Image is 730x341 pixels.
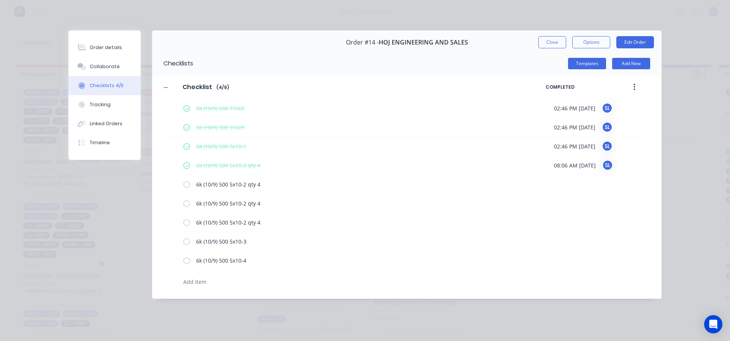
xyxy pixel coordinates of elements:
[612,58,650,69] button: Add New
[601,121,613,133] div: SL
[178,81,216,93] input: Enter Checklist name
[193,179,525,190] textarea: 6k (10/9) 500 5x10-2 qty 4
[601,102,613,114] div: SL
[568,58,606,69] button: Templates
[216,84,229,91] span: ( 4 / 9 )
[193,236,525,247] textarea: 6k (10/9) 500 5x10-3
[68,38,141,57] button: Order details
[90,139,110,146] div: Timeline
[572,36,610,48] button: Options
[546,84,610,91] span: COMPLETED
[193,122,525,133] textarea: 6k (10/9) 500 31x29
[554,142,595,150] span: 02:46 PM [DATE]
[90,101,111,108] div: Tracking
[68,133,141,152] button: Timeline
[601,140,613,152] div: SL
[68,114,141,133] button: Linked Orders
[602,159,613,171] div: SL
[68,95,141,114] button: Tracking
[193,217,525,228] textarea: 6k (10/9) 500 5x10-2 qty 4
[90,63,120,70] div: Collaborate
[346,39,379,46] span: Order #14 -
[193,255,525,266] textarea: 6k (10/9) 500 5x10-4
[90,82,124,89] div: Checklists 4/9
[68,76,141,95] button: Checklists 4/9
[554,123,595,131] span: 02:46 PM [DATE]
[193,141,525,152] textarea: 6k (10/9) 500 5x10-1
[379,39,468,46] span: HOJ ENGINEERING AND SALES
[68,57,141,76] button: Collaborate
[152,51,193,76] div: Checklists
[193,103,525,114] textarea: 6k (10/9) 500 77x60
[90,120,122,127] div: Linked Orders
[554,104,595,112] span: 02:46 PM [DATE]
[704,315,722,333] div: Open Intercom Messenger
[90,44,122,51] div: Order details
[538,36,566,48] button: Close
[554,161,596,169] span: 08:06 AM [DATE]
[193,160,525,171] textarea: 6k (10/9) 500 5x10-2 qty 4
[616,36,654,48] button: Edit Order
[193,198,525,209] textarea: 6k (10/9) 500 5x10-2 qty 4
